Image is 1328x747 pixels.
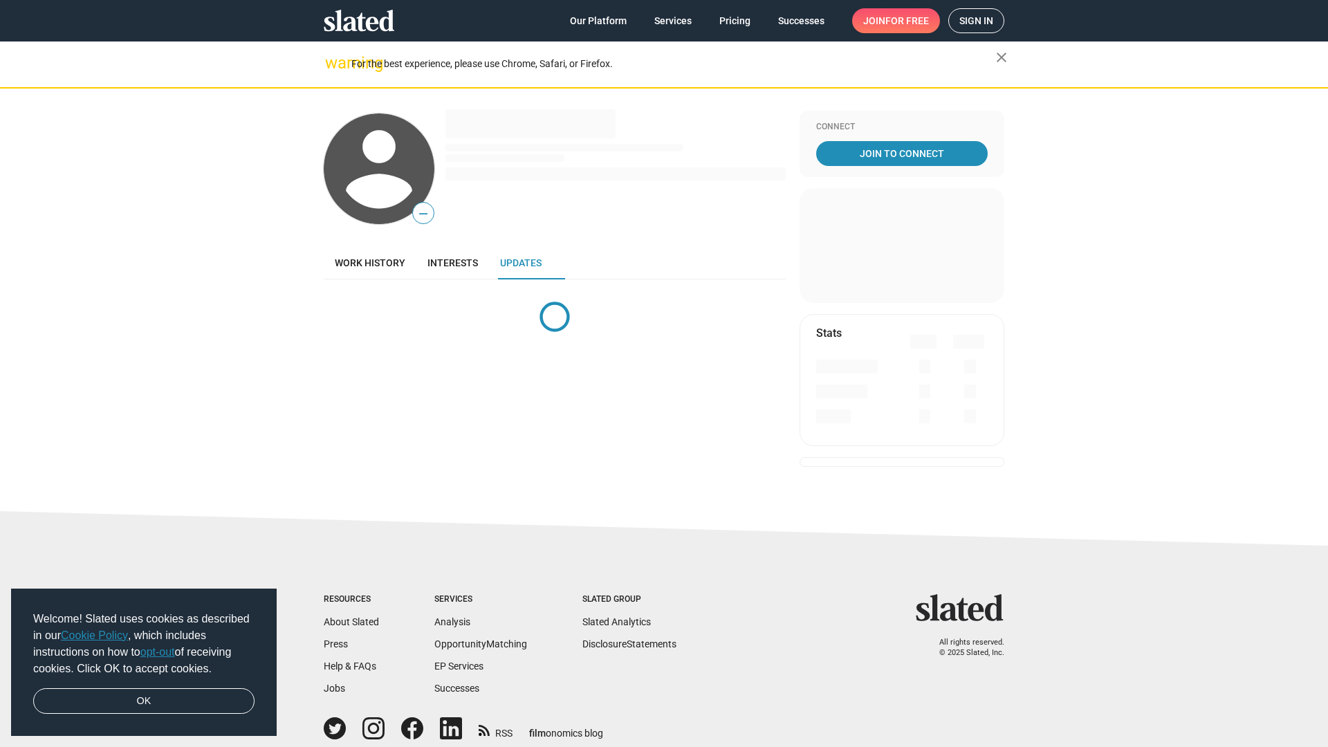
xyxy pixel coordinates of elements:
a: Jobs [324,683,345,694]
span: Welcome! Slated uses cookies as described in our , which includes instructions on how to of recei... [33,611,255,677]
a: Press [324,638,348,649]
p: All rights reserved. © 2025 Slated, Inc. [925,638,1004,658]
mat-card-title: Stats [816,326,842,340]
span: Updates [500,257,542,268]
span: Sign in [959,9,993,33]
a: OpportunityMatching [434,638,527,649]
div: Connect [816,122,988,133]
a: filmonomics blog [529,716,603,740]
div: For the best experience, please use Chrome, Safari, or Firefox. [351,55,996,73]
a: RSS [479,719,513,740]
a: Sign in [948,8,1004,33]
a: Successes [434,683,479,694]
span: Interests [427,257,478,268]
a: Updates [489,246,553,279]
a: Pricing [708,8,762,33]
a: Services [643,8,703,33]
a: Analysis [434,616,470,627]
a: Slated Analytics [582,616,651,627]
a: About Slated [324,616,379,627]
a: Successes [767,8,836,33]
a: DisclosureStatements [582,638,676,649]
div: Services [434,594,527,605]
span: for free [885,8,929,33]
span: Successes [778,8,824,33]
span: Services [654,8,692,33]
mat-icon: warning [325,55,342,71]
a: EP Services [434,661,483,672]
span: film [529,728,546,739]
span: Work history [335,257,405,268]
span: Pricing [719,8,750,33]
span: Join [863,8,929,33]
a: Cookie Policy [61,629,128,641]
a: Help & FAQs [324,661,376,672]
span: — [413,205,434,223]
a: Join To Connect [816,141,988,166]
div: Slated Group [582,594,676,605]
a: Joinfor free [852,8,940,33]
mat-icon: close [993,49,1010,66]
a: dismiss cookie message [33,688,255,714]
div: Resources [324,594,379,605]
a: Work history [324,246,416,279]
a: Our Platform [559,8,638,33]
span: Join To Connect [819,141,985,166]
div: cookieconsent [11,589,277,737]
span: Our Platform [570,8,627,33]
a: opt-out [140,646,175,658]
a: Interests [416,246,489,279]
